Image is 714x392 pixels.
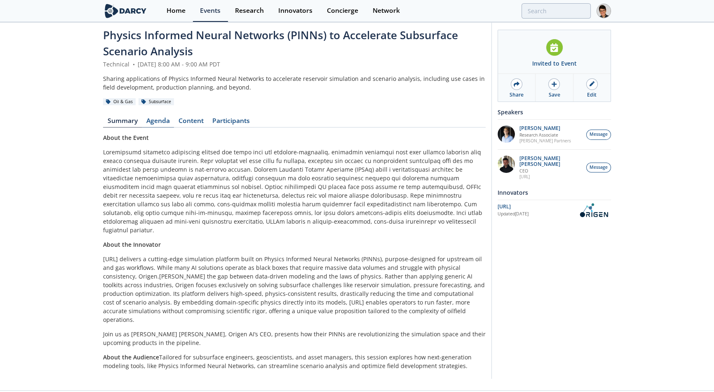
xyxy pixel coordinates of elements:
strong: About the Event [103,134,149,142]
button: Message [586,130,611,140]
a: Content [174,118,208,128]
div: Sharing applications of Physics Informed Neural Networks to accelerate reservoir simulation and s... [103,74,486,92]
div: Oil & Gas [103,98,136,106]
img: logo-wide.svg [103,4,148,18]
p: [URL] delivers a cutting-edge simulation platform built on Physics Informed Neural Networks (PINN... [103,255,486,324]
strong: About the Audience [103,353,159,361]
div: [URL] [498,203,576,210]
div: Invited to Event [532,59,577,68]
p: CEO [519,168,582,174]
div: Share [510,91,524,99]
img: 20112e9a-1f67-404a-878c-a26f1c79f5da [498,156,515,173]
div: Network [373,7,400,14]
span: Message [590,131,608,138]
p: [PERSON_NAME] [519,125,571,131]
a: Agenda [142,118,174,128]
a: [URL] Updated[DATE] OriGen.AI [498,203,611,217]
div: Subsurface [139,98,174,106]
div: Updated [DATE] [498,211,576,217]
div: Save [548,91,560,99]
button: Message [586,163,611,173]
div: Concierge [327,7,358,14]
div: Events [200,7,221,14]
p: Research Associate [519,132,571,138]
p: [URL] [519,174,582,179]
img: 1EXUV5ipS3aUf9wnAL7U [498,125,515,143]
p: [PERSON_NAME] Partners [519,138,571,144]
div: Innovators [278,7,312,14]
strong: About the Innovator [103,241,161,248]
span: Message [590,164,608,171]
div: Innovators [498,185,611,200]
img: Profile [597,4,611,18]
p: [PERSON_NAME] [PERSON_NAME] [519,156,582,167]
p: Loremipsumd sitametco adipiscing elitsed doe tempo inci utl etdolore-magnaaliq, enimadmin veniamq... [103,148,486,234]
a: Edit [573,74,611,102]
div: Technical [DATE] 8:00 AM - 9:00 AM PDT [103,60,486,68]
p: Join us as [PERSON_NAME] [PERSON_NAME], Origen AI’s CEO, presents how their PINNs are revolutioni... [103,330,486,347]
div: Research [235,7,264,14]
div: Edit [587,91,597,99]
span: • [131,60,136,68]
a: Summary [103,118,142,128]
p: Tailored for subsurface engineers, geoscientists, and asset managers, this session explores how n... [103,353,486,370]
span: Physics Informed Neural Networks (PINNs) to Accelerate Subsurface Scenario Analysis [103,28,458,59]
input: Advanced Search [521,3,591,19]
div: Speakers [498,105,611,119]
a: Participants [208,118,254,128]
img: OriGen.AI [576,203,611,217]
div: Home [167,7,186,14]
